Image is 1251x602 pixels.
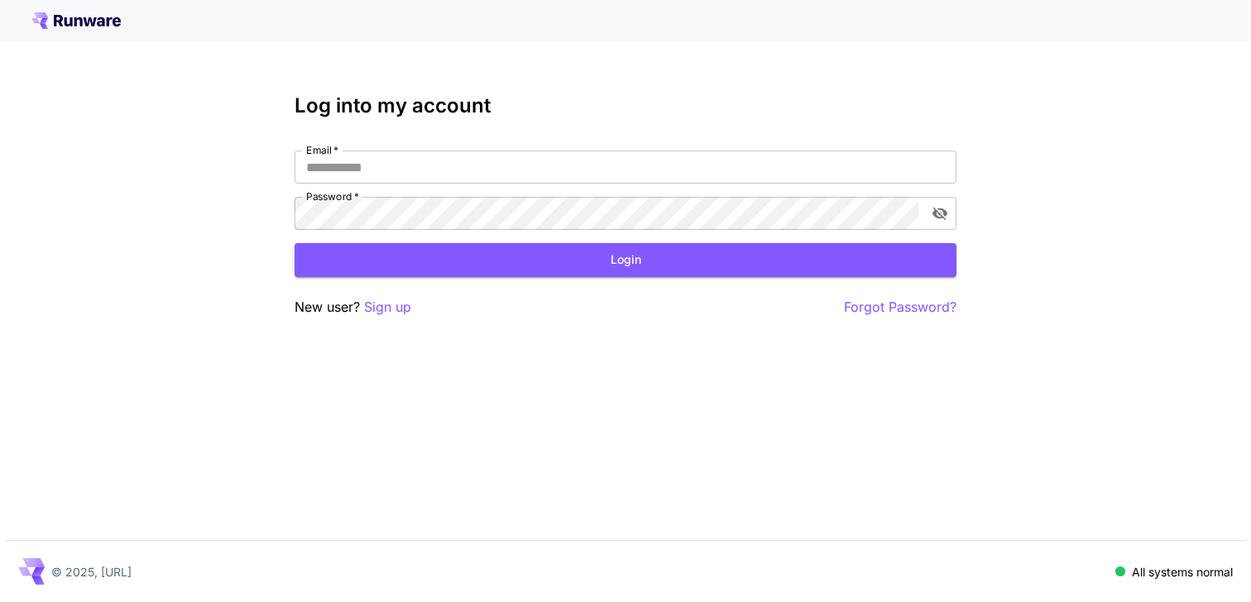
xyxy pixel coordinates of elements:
[925,198,955,228] button: toggle password visibility
[51,563,132,580] p: © 2025, [URL]
[295,243,956,277] button: Login
[295,94,956,117] h3: Log into my account
[1132,563,1233,580] p: All systems normal
[306,143,338,157] label: Email
[364,297,411,318] button: Sign up
[306,189,359,203] label: Password
[295,297,411,318] p: New user?
[844,297,956,318] button: Forgot Password?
